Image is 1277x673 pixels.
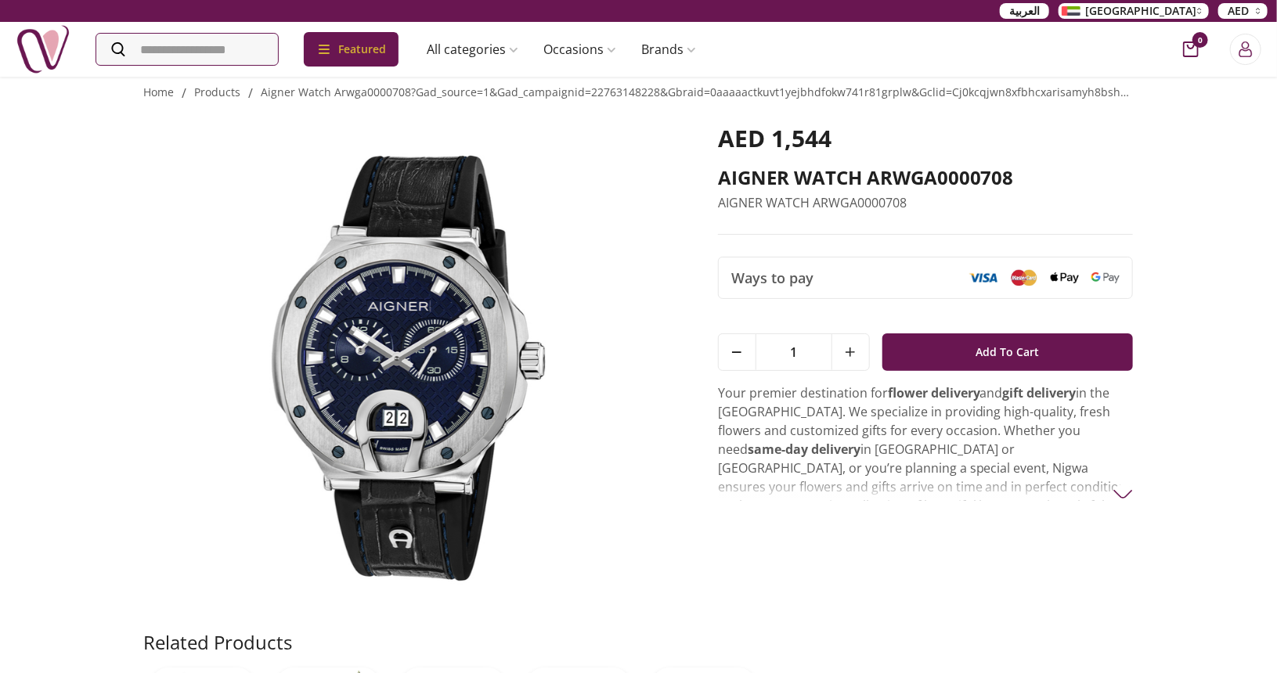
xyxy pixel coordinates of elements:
strong: same-day delivery [748,441,860,458]
p: Your premier destination for and in the [GEOGRAPHIC_DATA]. We specialize in providing high-qualit... [718,383,1134,590]
a: Brands [629,34,709,65]
img: Apple Pay [1051,272,1079,284]
p: AIGNER WATCH ARWGA0000708 [718,193,1134,212]
button: Add To Cart [882,333,1134,371]
strong: flower delivery [888,384,980,401]
h2: Related Products [144,630,293,655]
img: Nigwa-uae-gifts [16,22,70,77]
img: Arabic_dztd3n.png [1062,6,1080,16]
button: cart-button [1183,41,1199,57]
div: Featured [304,32,399,67]
input: Search [96,34,278,65]
span: AED 1,544 [718,122,831,154]
span: العربية [1009,3,1040,19]
img: Visa [969,272,997,283]
img: AIGNER WATCH ARWGA0000708 [144,124,674,594]
span: Ways to pay [731,267,813,289]
strong: gift delivery [1003,384,1077,401]
a: Home [144,85,175,99]
a: Occasions [531,34,629,65]
span: 0 [1192,32,1208,48]
a: All categories [414,34,531,65]
button: Login [1230,34,1261,65]
button: [GEOGRAPHIC_DATA] [1059,3,1209,19]
img: Google Pay [1091,272,1120,283]
span: 1 [756,334,831,370]
button: AED [1218,3,1268,19]
img: arrow [1113,484,1133,504]
h2: AIGNER WATCH ARWGA0000708 [718,165,1134,190]
li: / [182,84,187,103]
img: Mastercard [1010,269,1038,286]
span: Add To Cart [976,338,1040,366]
span: [GEOGRAPHIC_DATA] [1085,3,1196,19]
span: AED [1228,3,1249,19]
a: products [195,85,241,99]
li: / [249,84,254,103]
